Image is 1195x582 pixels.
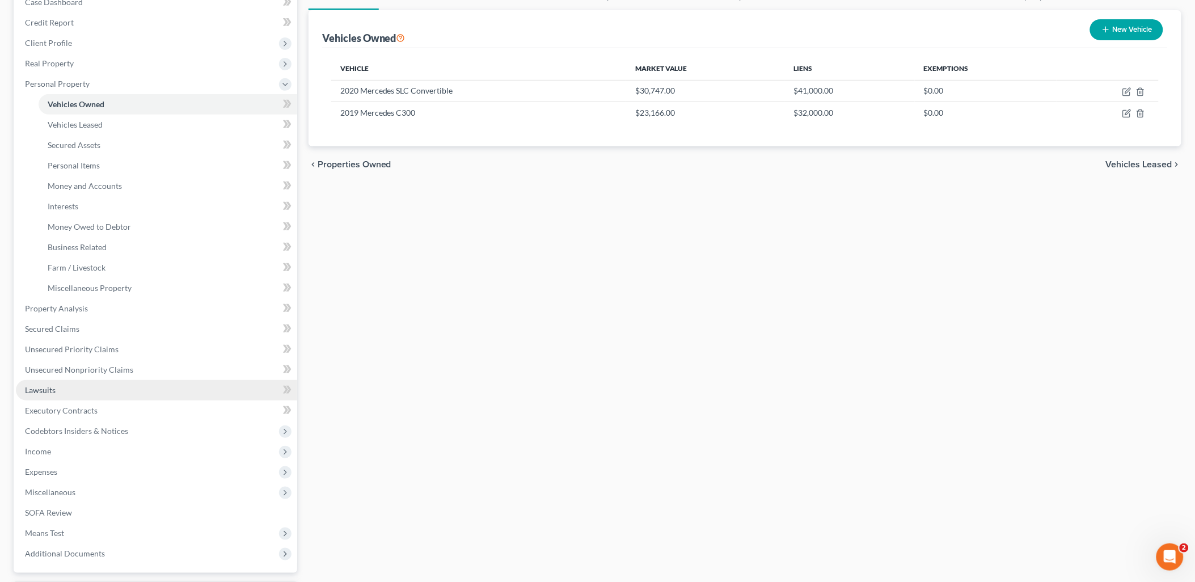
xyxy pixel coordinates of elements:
[25,406,98,415] span: Executory Contracts
[1172,160,1181,169] i: chevron_right
[784,102,915,124] td: $32,000.00
[39,237,297,258] a: Business Related
[25,426,128,436] span: Codebtors Insiders & Notices
[39,155,297,176] a: Personal Items
[25,487,75,497] span: Miscellaneous
[25,18,74,27] span: Credit Report
[25,446,51,456] span: Income
[915,80,1057,102] td: $0.00
[39,115,297,135] a: Vehicles Leased
[39,217,297,237] a: Money Owed to Debtor
[16,503,297,523] a: SOFA Review
[309,160,391,169] button: chevron_left Properties Owned
[39,135,297,155] a: Secured Assets
[16,400,297,421] a: Executory Contracts
[39,176,297,196] a: Money and Accounts
[784,80,915,102] td: $41,000.00
[25,303,88,313] span: Property Analysis
[25,508,72,517] span: SOFA Review
[626,57,784,80] th: Market Value
[16,319,297,339] a: Secured Claims
[16,339,297,360] a: Unsecured Priority Claims
[48,263,105,272] span: Farm / Livestock
[25,58,74,68] span: Real Property
[48,99,104,109] span: Vehicles Owned
[1106,160,1172,169] span: Vehicles Leased
[331,102,626,124] td: 2019 Mercedes C300
[309,160,318,169] i: chevron_left
[48,120,103,129] span: Vehicles Leased
[1156,543,1184,571] iframe: Intercom live chat
[16,298,297,319] a: Property Analysis
[915,57,1057,80] th: Exemptions
[48,201,78,211] span: Interests
[39,278,297,298] a: Miscellaneous Property
[48,283,132,293] span: Miscellaneous Property
[48,242,107,252] span: Business Related
[25,467,57,476] span: Expenses
[626,102,784,124] td: $23,166.00
[48,140,100,150] span: Secured Assets
[39,258,297,278] a: Farm / Livestock
[25,344,119,354] span: Unsecured Priority Claims
[318,160,391,169] span: Properties Owned
[1106,160,1181,169] button: Vehicles Leased chevron_right
[331,80,626,102] td: 2020 Mercedes SLC Convertible
[1090,19,1163,40] button: New Vehicle
[25,38,72,48] span: Client Profile
[25,79,90,88] span: Personal Property
[48,161,100,170] span: Personal Items
[322,31,406,45] div: Vehicles Owned
[48,222,131,231] span: Money Owed to Debtor
[39,94,297,115] a: Vehicles Owned
[16,12,297,33] a: Credit Report
[16,380,297,400] a: Lawsuits
[784,57,915,80] th: Liens
[25,549,105,558] span: Additional Documents
[626,80,784,102] td: $30,747.00
[25,324,79,334] span: Secured Claims
[48,181,122,191] span: Money and Accounts
[39,196,297,217] a: Interests
[1180,543,1189,553] span: 2
[25,385,56,395] span: Lawsuits
[25,528,64,538] span: Means Test
[915,102,1057,124] td: $0.00
[16,360,297,380] a: Unsecured Nonpriority Claims
[331,57,626,80] th: Vehicle
[25,365,133,374] span: Unsecured Nonpriority Claims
